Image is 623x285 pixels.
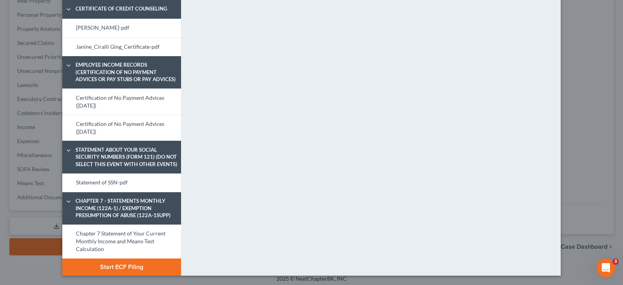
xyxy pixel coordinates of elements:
[597,258,615,277] iframe: Intercom live chat
[62,19,181,37] a: [PERSON_NAME]-pdf
[62,37,181,56] a: Janine_Ciralli Ging_Certificate-pdf
[72,5,182,13] span: Certificate of Credit Counseling
[62,192,181,225] a: Chapter 7 - Statements Monthly Income (122A-1) / Exemption Presumption of Abuse (122A-1Supp)
[72,61,182,83] span: Employee Income Records (Certification of NO Payment Advices or Pay Stubs or Pay Advices)
[62,258,181,276] button: Start ECF Filing
[62,56,181,89] a: Employee Income Records (Certification of NO Payment Advices or Pay Stubs or Pay Advices)
[72,146,182,168] span: Statement About Your Social Security Numbers (Form 121) (Do NOT select this event with other events)
[612,258,619,265] span: 3
[62,115,181,141] a: Certification of No Payment Advices ([DATE])
[62,225,181,258] a: Chapter 7 Statement of Your Current Monthly Income and Means-Test Calculation
[72,197,182,219] span: Chapter 7 - Statements Monthly Income (122A-1) / Exemption Presumption of Abuse (122A-1Supp)
[62,89,181,115] a: Certification of No Payment Advices ([DATE])
[62,141,181,173] a: Statement About Your Social Security Numbers (Form 121) (Do NOT select this event with other events)
[62,173,181,192] a: Statement of SSN-pdf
